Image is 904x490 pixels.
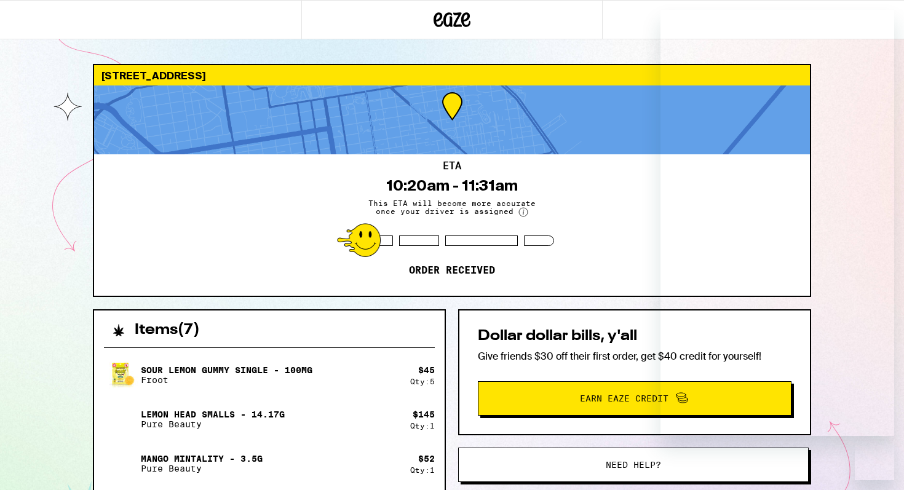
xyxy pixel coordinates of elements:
h2: ETA [443,161,461,171]
span: Earn Eaze Credit [580,394,668,403]
p: Lemon Head Smalls - 14.17g [141,409,285,419]
button: Need help? [458,448,809,482]
p: Mango Mintality - 3.5g [141,454,263,464]
p: Give friends $30 off their first order, get $40 credit for yourself! [478,350,791,363]
p: Pure Beauty [141,464,263,473]
div: 10:20am - 11:31am [386,177,518,194]
p: Pure Beauty [141,419,285,429]
p: Froot [141,375,312,385]
p: Order received [409,264,495,277]
div: Qty: 5 [410,377,435,385]
h2: Items ( 7 ) [135,323,200,338]
div: $ 52 [418,454,435,464]
button: Earn Eaze Credit [478,381,791,416]
div: $ 45 [418,365,435,375]
div: [STREET_ADDRESS] [94,65,810,85]
iframe: Messaging window [660,10,894,436]
span: This ETA will become more accurate once your driver is assigned [360,199,544,217]
span: Need help? [606,460,661,469]
p: Sour Lemon Gummy Single - 100mg [141,365,312,375]
div: $ 145 [413,409,435,419]
img: Mango Mintality - 3.5g [104,446,138,481]
img: Sour Lemon Gummy Single - 100mg [104,362,138,389]
iframe: Button to launch messaging window, conversation in progress [855,441,894,480]
img: Lemon Head Smalls - 14.17g [104,402,138,437]
div: Qty: 1 [410,422,435,430]
h2: Dollar dollar bills, y'all [478,329,791,344]
div: Qty: 1 [410,466,435,474]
